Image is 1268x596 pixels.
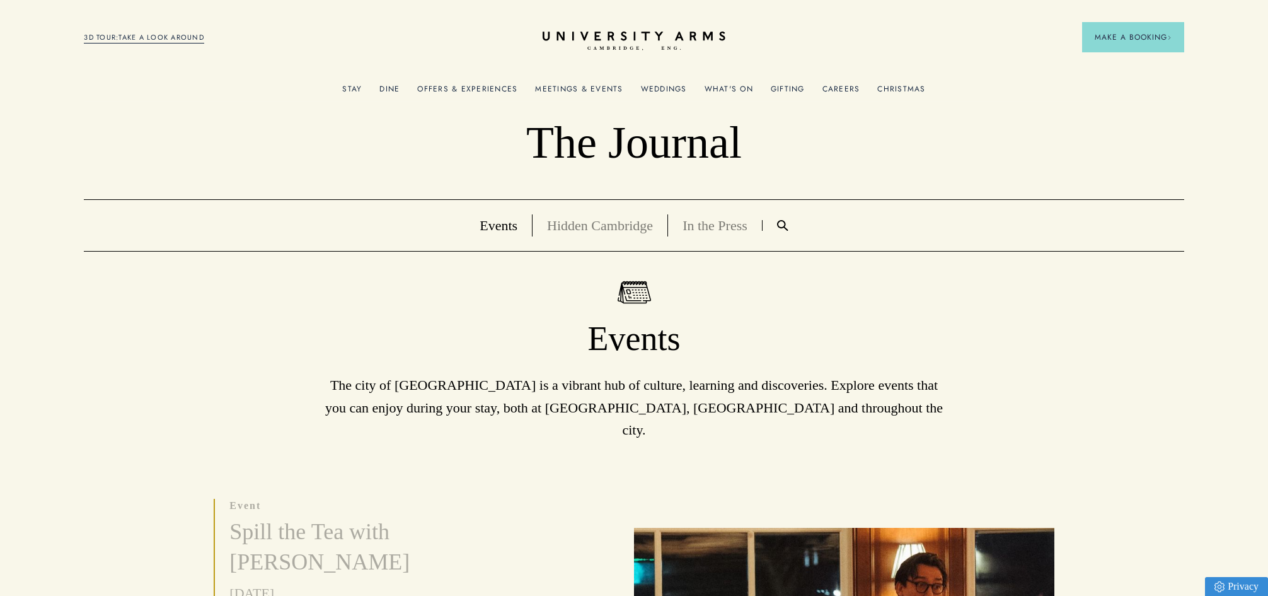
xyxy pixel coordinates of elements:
a: Search [763,220,803,231]
h1: Events [84,318,1184,360]
span: Make a Booking [1095,32,1172,43]
a: 3D TOUR:TAKE A LOOK AROUND [84,32,204,44]
a: Weddings [641,85,687,101]
button: Make a BookingArrow icon [1082,22,1184,52]
a: Home [543,32,725,51]
a: Offers & Experiences [417,85,517,101]
p: event [229,499,518,513]
h3: Spill the Tea with [PERSON_NAME] [229,517,518,578]
img: Privacy [1214,581,1225,592]
a: Dine [379,85,400,101]
a: Stay [342,85,362,101]
a: Events [480,218,517,233]
a: Privacy [1205,577,1268,596]
a: In the Press [683,218,747,233]
img: Search [777,220,788,231]
a: Gifting [771,85,805,101]
p: The city of [GEOGRAPHIC_DATA] is a vibrant hub of culture, learning and discoveries. Explore even... [319,374,949,441]
img: Arrow icon [1167,35,1172,40]
p: The Journal [84,116,1184,170]
a: Careers [822,85,860,101]
a: Christmas [877,85,925,101]
a: What's On [705,85,753,101]
img: Events [618,281,651,304]
a: Hidden Cambridge [547,218,653,233]
a: Meetings & Events [535,85,623,101]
